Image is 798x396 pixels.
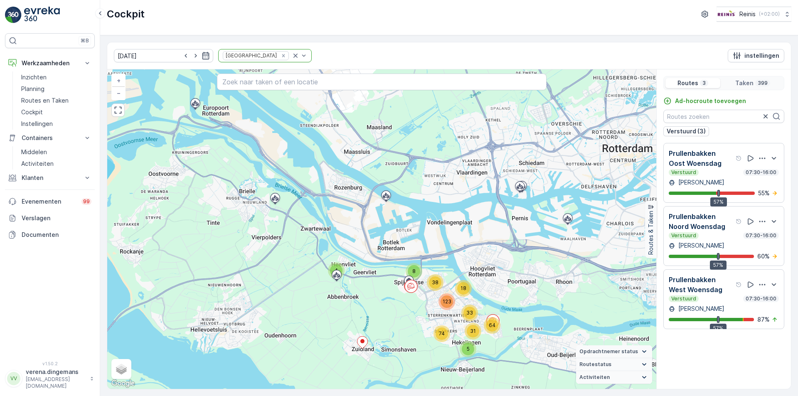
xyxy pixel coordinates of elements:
[576,358,652,371] summary: Routestatus
[717,7,791,22] button: Reinis(+02:00)
[576,371,652,384] summary: Activiteiten
[18,118,95,130] a: Instellingen
[335,267,338,273] span: 4
[663,110,784,123] input: Routes zoeken
[461,305,478,321] div: 33
[5,368,95,389] button: VVverena.dingemans[EMAIL_ADDRESS][DOMAIN_NAME]
[5,7,22,23] img: logo
[22,59,78,67] p: Werkzaamheden
[83,198,90,205] p: 99
[328,262,345,279] div: 4
[18,106,95,118] a: Cockpit
[677,241,724,250] p: [PERSON_NAME]
[5,55,95,71] button: Werkzaamheden
[21,148,47,156] p: Middelen
[736,281,742,288] div: help tooltippictogram
[18,71,95,83] a: Inzichten
[647,211,655,255] p: Routes & Taken
[432,279,438,285] span: 38
[744,52,779,60] p: instellingen
[438,293,455,310] div: 123
[675,97,746,105] p: Ad-hocroute toevoegen
[702,80,707,86] p: 3
[21,120,53,128] p: Instellingen
[117,77,121,84] span: +
[18,158,95,170] a: Activiteiten
[21,85,44,93] p: Planning
[81,37,89,44] p: ⌘B
[677,178,724,187] p: [PERSON_NAME]
[114,49,213,62] input: dd/mm/yyyy
[576,345,652,358] summary: Opdrachtnemer status
[745,169,777,176] p: 07:30-16:00
[757,252,770,261] p: 60 %
[489,322,495,328] span: 64
[22,174,78,182] p: Klanten
[22,197,76,206] p: Evenementen
[406,263,422,280] div: 8
[112,87,125,99] a: Uitzoomen
[5,170,95,186] button: Klanten
[5,130,95,146] button: Containers
[109,378,137,389] a: Dit gebied openen in Google Maps (er wordt een nieuw venster geopend)
[670,295,697,302] p: Verstuurd
[736,218,742,225] div: help tooltippictogram
[670,232,697,239] p: Verstuurd
[433,325,450,342] div: 74
[710,197,727,207] div: 57%
[18,95,95,106] a: Routes en Taken
[24,7,60,23] img: logo_light-DOdMpM7g.png
[460,341,476,357] div: 5
[710,324,727,333] div: 57%
[427,274,443,291] div: 38
[18,83,95,95] a: Planning
[739,10,756,18] p: Reinis
[757,315,770,324] p: 87 %
[466,310,473,316] span: 33
[663,126,709,136] button: Verstuurd (3)
[758,189,770,197] p: 55 %
[443,298,451,305] span: 123
[579,361,611,368] span: Routestatus
[412,268,416,274] span: 8
[470,328,476,334] span: 31
[757,80,768,86] p: 399
[745,232,777,239] p: 07:30-16:00
[465,323,481,339] div: 31
[112,74,125,87] a: In zoomen
[710,261,727,270] div: 57%
[677,305,724,313] p: [PERSON_NAME]
[21,108,43,116] p: Cockpit
[279,52,288,59] div: Remove Prullenbakken
[21,96,69,105] p: Routes en Taken
[461,285,466,291] span: 18
[439,330,445,337] span: 74
[7,372,20,385] div: VV
[736,155,742,162] div: help tooltippictogram
[745,295,777,302] p: 07:30-16:00
[22,214,91,222] p: Verslagen
[5,361,95,366] span: v 1.50.2
[717,10,736,19] img: Reinis-Logo-Vrijstaand_Tekengebied-1-copy2_aBO4n7j.png
[18,146,95,158] a: Middelen
[669,275,734,295] p: Prullenbakken West Woensdag
[21,73,47,81] p: Inzichten
[5,193,95,210] a: Evenementen99
[677,79,698,87] p: Routes
[467,346,470,352] span: 5
[107,7,145,21] p: Cockpit
[484,317,500,334] div: 64
[22,134,78,142] p: Containers
[579,374,610,381] span: Activiteiten
[22,231,91,239] p: Documenten
[735,79,754,87] p: Taken
[112,360,131,378] a: Layers
[663,97,746,105] a: Ad-hocroute toevoegen
[455,280,472,297] div: 18
[26,368,86,376] p: verena.dingemans
[5,226,95,243] a: Documenten
[217,74,547,90] input: Zoek naar taken of een locatie
[728,49,784,62] button: instellingen
[223,52,278,59] div: [GEOGRAPHIC_DATA]
[117,89,121,96] span: −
